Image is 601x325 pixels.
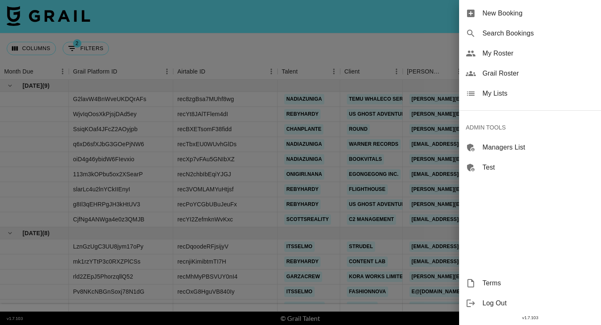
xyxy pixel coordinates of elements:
div: Grail Roster [459,63,601,84]
span: Log Out [482,298,594,308]
span: Terms [482,278,594,288]
div: My Lists [459,84,601,104]
div: Log Out [459,293,601,313]
span: My Lists [482,89,594,99]
div: ADMIN TOOLS [459,117,601,137]
div: Search Bookings [459,23,601,43]
span: New Booking [482,8,594,18]
div: Terms [459,273,601,293]
div: New Booking [459,3,601,23]
div: Managers List [459,137,601,157]
span: Search Bookings [482,28,594,38]
span: My Roster [482,48,594,58]
div: My Roster [459,43,601,63]
div: Test [459,157,601,178]
div: v 1.7.103 [459,313,601,322]
span: Grail Roster [482,69,594,79]
span: Test [482,162,594,173]
span: Managers List [482,142,594,152]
